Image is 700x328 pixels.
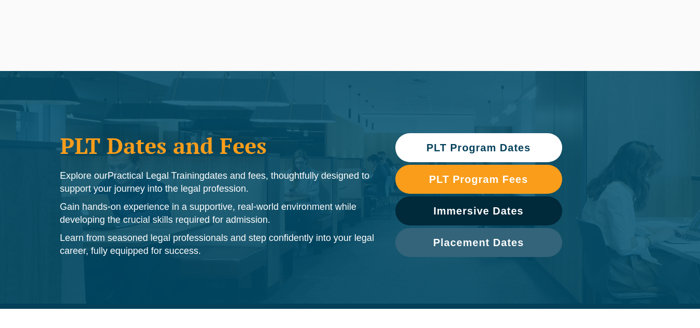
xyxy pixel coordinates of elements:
[433,237,524,248] span: Placement Dates
[395,165,562,194] a: PLT Program Fees
[426,142,531,153] span: PLT Program Dates
[434,206,524,216] span: Immersive Dates
[395,133,562,162] a: PLT Program Dates
[60,232,375,258] p: Learn from seasoned legal professionals and step confidently into your legal career, fully equipp...
[395,196,562,225] a: Immersive Dates
[60,169,375,195] p: Explore our dates and fees, thoughtfully designed to support your journey into the legal profession.
[429,174,528,184] span: PLT Program Fees
[108,170,205,181] span: Practical Legal Training
[395,228,562,257] a: Placement Dates
[60,201,375,226] p: Gain hands-on experience in a supportive, real-world environment while developing the crucial ski...
[60,133,375,159] h1: PLT Dates and Fees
